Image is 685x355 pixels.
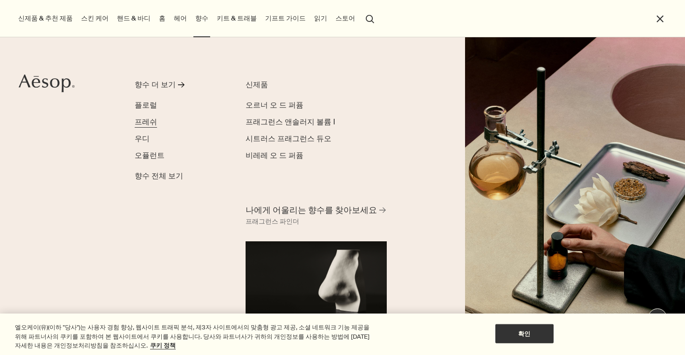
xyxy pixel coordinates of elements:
[135,167,183,182] a: 향수 전체 보기
[246,100,303,110] span: 오르너 오 드 퍼퓸
[135,100,157,111] a: 플로럴
[246,134,331,143] span: 시트러스 프래그런스 듀오
[465,37,685,355] img: Plaster sculptures of noses resting on stone podiums and a wooden ladder.
[16,12,75,25] button: 신제품 & 추천 제품
[243,202,390,321] a: 나에게 어울리는 향수를 찾아보세요 프래그런스 파인더A nose sculpture placed in front of black background
[263,12,308,25] a: 기프트 가이드
[246,150,303,161] a: 비레레 오 드 퍼퓸
[15,323,377,350] div: 엘오케이(유)(이하 "당사")는 사용자 경험 향상, 웹사이트 트래픽 분석, 제3자 사이트에서의 맞춤형 광고 제공, 소셜 네트워크 기능 제공을 위해 파트너사의 쿠키를 포함하여 ...
[135,79,176,90] div: 향수 더 보기
[246,133,331,144] a: 시트러스 프래그런스 듀오
[193,12,210,25] a: 향수
[495,324,554,343] button: 확인
[135,133,150,144] a: 우디
[135,116,157,128] a: 프레쉬
[246,205,377,216] span: 나에게 어울리는 향수를 찾아보세요
[135,100,157,110] span: 플로럴
[16,72,77,97] a: Aesop
[648,308,667,327] button: 1:1 채팅 상담
[79,12,110,25] a: 스킨 케어
[135,134,150,143] span: 우디
[246,216,299,227] div: 프래그런스 파인더
[157,12,167,25] a: 홈
[172,12,189,25] a: 헤어
[655,14,665,24] button: 메뉴 닫기
[246,116,335,128] a: 프래그런스 앤솔러지 볼륨 I
[135,171,183,182] span: 향수 전체 보기
[19,74,75,93] svg: Aesop
[246,79,356,90] div: 신제품
[312,12,329,25] a: 읽기
[135,79,225,94] a: 향수 더 보기
[150,341,176,349] a: 개인 정보 보호에 대한 자세한 정보, 새 탭에서 열기
[334,12,357,25] button: 스토어
[115,12,152,25] a: 핸드 & 바디
[135,150,164,161] a: 오퓰런트
[135,150,164,160] span: 오퓰런트
[362,9,378,27] button: 검색창 열기
[135,117,157,127] span: 프레쉬
[246,150,303,160] span: 비레레 오 드 퍼퓸
[246,100,303,111] a: 오르너 오 드 퍼퓸
[246,117,335,127] span: 프래그런스 앤솔러지 볼륨 I
[215,12,259,25] a: 키트 & 트래블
